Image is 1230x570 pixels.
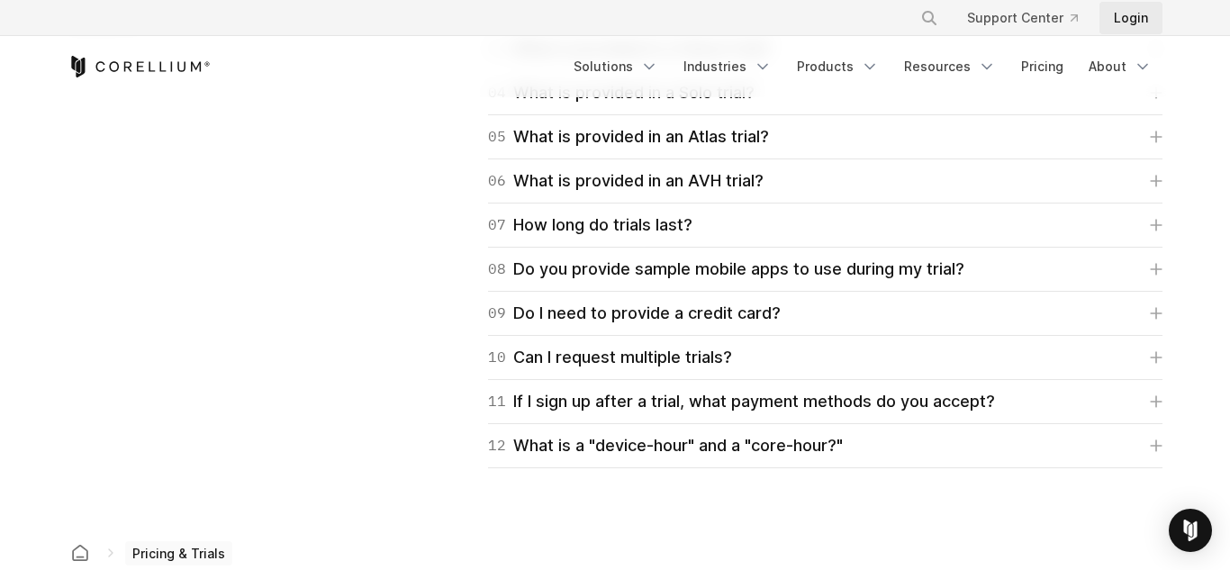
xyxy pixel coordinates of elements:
[64,540,96,565] a: Corellium home
[488,257,1162,282] a: 08Do you provide sample mobile apps to use during my trial?
[488,345,506,370] span: 10
[893,50,1007,83] a: Resources
[488,389,1162,414] a: 11If I sign up after a trial, what payment methods do you accept?
[488,168,506,194] span: 06
[488,301,781,326] div: Do I need to provide a credit card?
[1169,509,1212,552] div: Open Intercom Messenger
[488,301,1162,326] a: 09Do I need to provide a credit card?
[488,124,506,149] span: 05
[488,433,506,458] span: 12
[563,50,669,83] a: Solutions
[488,257,506,282] span: 08
[488,389,506,414] span: 11
[563,50,1162,83] div: Navigation Menu
[488,345,1162,370] a: 10Can I request multiple trials?
[913,2,945,34] button: Search
[68,56,211,77] a: Corellium Home
[488,213,1162,238] a: 07How long do trials last?
[488,389,995,414] div: If I sign up after a trial, what payment methods do you accept?
[488,168,764,194] div: What is provided in an AVH trial?
[953,2,1092,34] a: Support Center
[488,168,1162,194] a: 06What is provided in an AVH trial?
[1099,2,1162,34] a: Login
[488,301,506,326] span: 09
[673,50,782,83] a: Industries
[488,213,506,238] span: 07
[488,433,1162,458] a: 12What is a "device-hour" and a "core-hour?"
[488,213,692,238] div: How long do trials last?
[1010,50,1074,83] a: Pricing
[488,433,843,458] div: What is a "device-hour" and a "core-hour?"
[1078,50,1162,83] a: About
[488,124,769,149] div: What is provided in an Atlas trial?
[125,541,232,566] span: Pricing & Trials
[899,2,1162,34] div: Navigation Menu
[488,124,1162,149] a: 05What is provided in an Atlas trial?
[488,257,964,282] div: Do you provide sample mobile apps to use during my trial?
[786,50,890,83] a: Products
[488,345,732,370] div: Can I request multiple trials?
